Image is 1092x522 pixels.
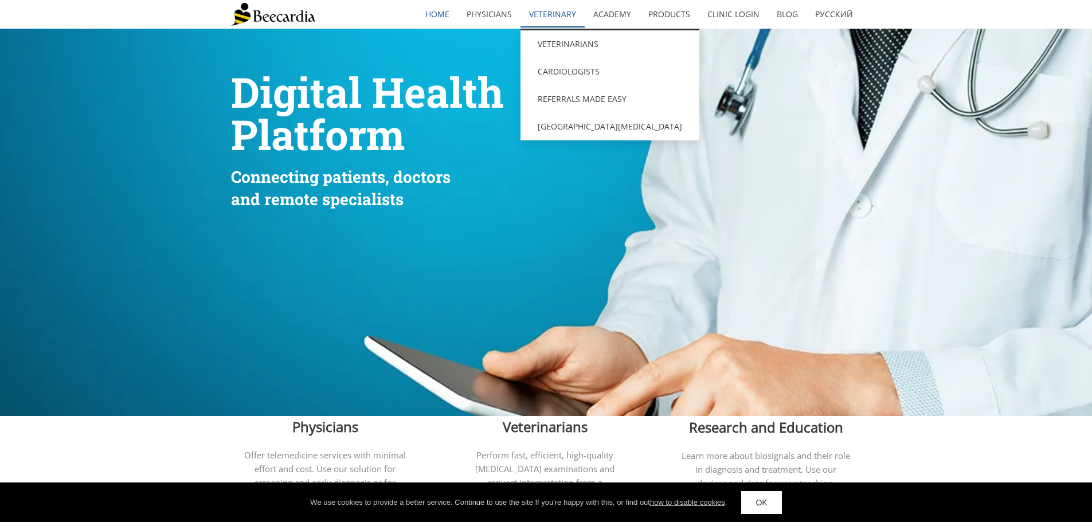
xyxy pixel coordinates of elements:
[520,58,699,85] a: Cardiologists
[640,1,699,28] a: Products
[465,449,625,502] span: Perform fast, efficient, high-quality [MEDICAL_DATA] examinations and request interpretation from...
[520,30,699,58] a: Veterinarians
[231,166,451,187] span: Connecting patients, doctors
[417,1,458,28] a: home
[699,1,768,28] a: Clinic Login
[231,107,405,162] span: Platform
[231,65,504,119] span: Digital Health
[292,417,358,436] span: Physicians
[231,3,315,26] img: Beecardia
[650,498,725,507] a: how to disable cookies
[458,1,520,28] a: Physicians
[310,497,727,508] div: We use cookies to provide a better service. Continue to use the site If you're happy with this, o...
[520,1,585,28] a: Veterinary
[689,418,843,437] span: Research and Education
[807,1,862,28] a: Русский
[503,417,588,436] span: Veterinarians
[231,189,404,210] span: and remote specialists
[768,1,807,28] a: Blog
[520,113,699,140] a: [GEOGRAPHIC_DATA][MEDICAL_DATA]
[520,85,699,113] a: Referrals Made Easy
[585,1,640,28] a: Academy
[741,491,781,514] a: OK
[682,450,850,503] span: Learn more about biosignals and their role in diagnosis and treatment. Use our devices and data f...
